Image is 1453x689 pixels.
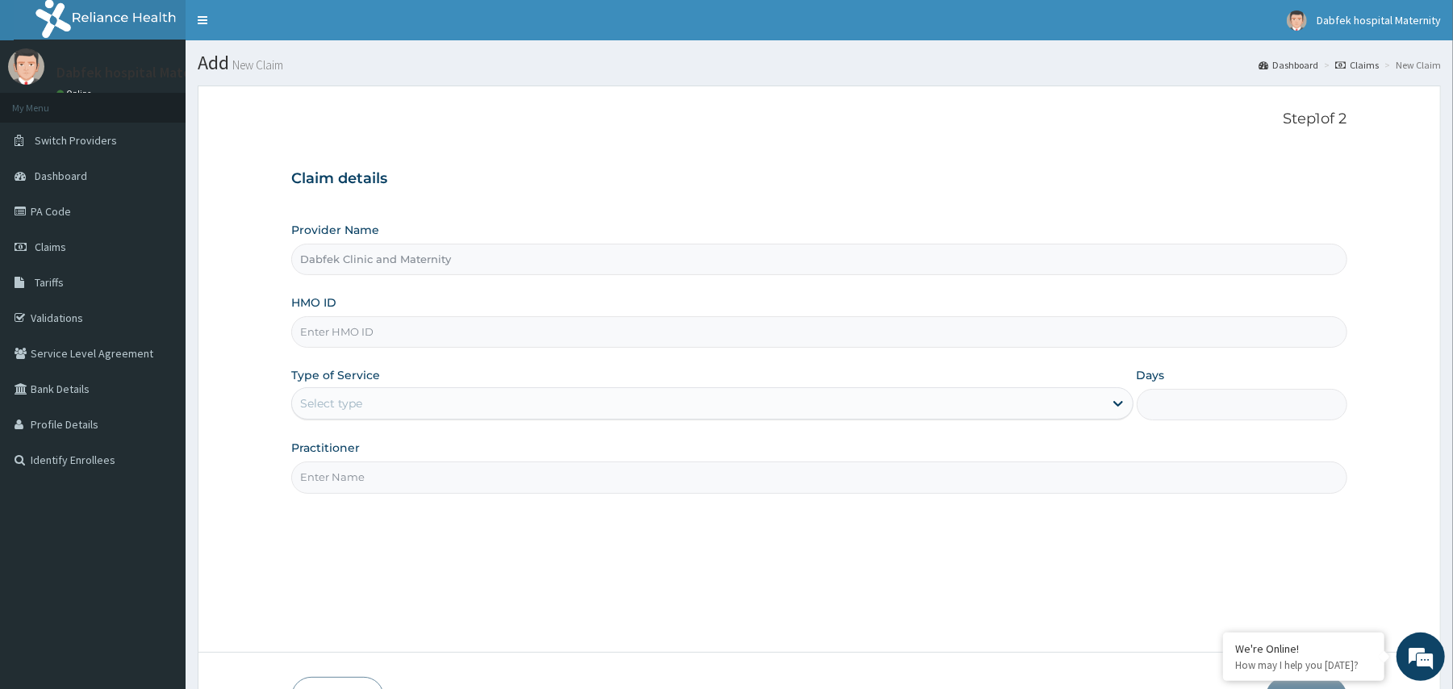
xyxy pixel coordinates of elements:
[1335,58,1379,72] a: Claims
[56,65,221,80] p: Dabfek hospital Maternity
[291,170,1347,188] h3: Claim details
[1259,58,1318,72] a: Dashboard
[291,440,360,456] label: Practitioner
[300,395,362,411] div: Select type
[1137,367,1165,383] label: Days
[291,461,1347,493] input: Enter Name
[1317,13,1441,27] span: Dabfek hospital Maternity
[1235,641,1372,656] div: We're Online!
[1380,58,1441,72] li: New Claim
[35,275,64,290] span: Tariffs
[1287,10,1307,31] img: User Image
[198,52,1441,73] h1: Add
[35,133,117,148] span: Switch Providers
[1235,658,1372,672] p: How may I help you today?
[35,169,87,183] span: Dashboard
[291,222,379,238] label: Provider Name
[8,48,44,85] img: User Image
[229,59,283,71] small: New Claim
[291,367,380,383] label: Type of Service
[291,294,336,311] label: HMO ID
[56,88,95,99] a: Online
[35,240,66,254] span: Claims
[291,111,1347,128] p: Step 1 of 2
[291,316,1347,348] input: Enter HMO ID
